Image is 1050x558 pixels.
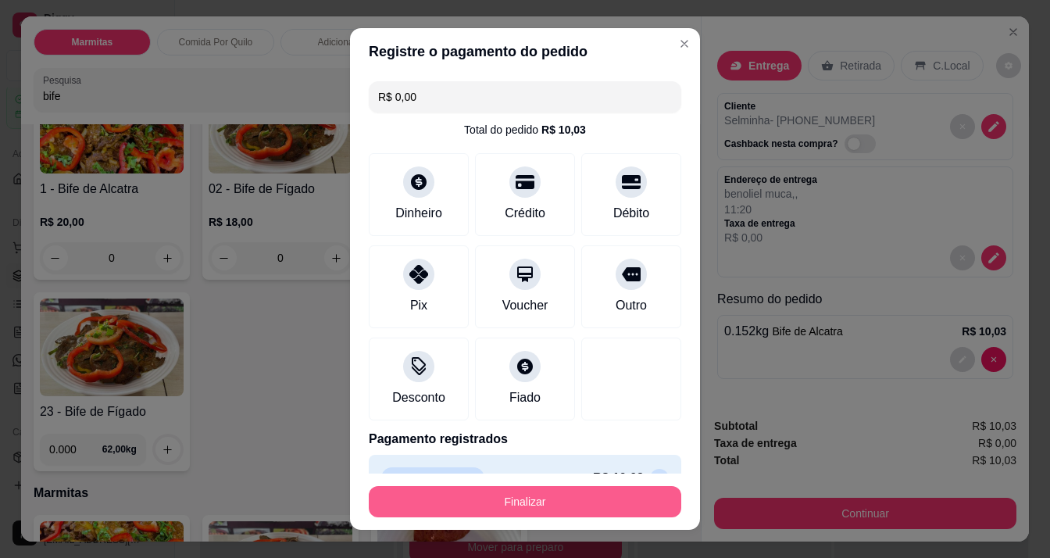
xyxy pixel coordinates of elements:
[378,81,672,113] input: Ex.: hambúrguer de cordeiro
[392,388,445,407] div: Desconto
[593,469,644,488] p: R$ 10,03
[369,486,681,517] button: Finalizar
[395,204,442,223] div: Dinheiro
[410,296,427,315] div: Pix
[502,296,548,315] div: Voucher
[613,204,649,223] div: Débito
[541,122,586,138] div: R$ 10,03
[509,388,541,407] div: Fiado
[464,122,586,138] div: Total do pedido
[381,467,484,489] p: Transferência Pix
[350,28,700,75] header: Registre o pagamento do pedido
[369,430,681,449] p: Pagamento registrados
[616,296,647,315] div: Outro
[672,31,697,56] button: Close
[505,204,545,223] div: Crédito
